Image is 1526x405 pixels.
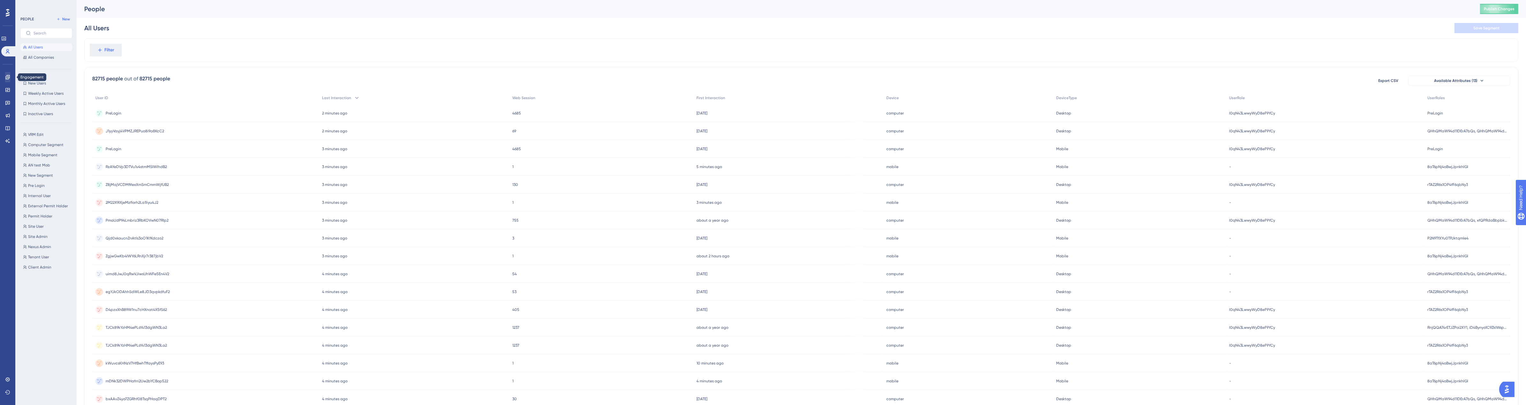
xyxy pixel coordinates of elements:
span: 1 [512,254,514,259]
button: Inactive Users [20,110,72,118]
span: computer [886,218,904,223]
div: out of [124,75,138,83]
time: 2 minutes ago [322,111,347,115]
time: [DATE] [696,272,707,276]
span: Mobile [1056,254,1068,259]
time: about a year ago [696,343,728,348]
span: mobile [886,200,898,205]
span: l0qN43LwwyWyD8eF9YCy [1229,146,1275,151]
span: 1237 [512,325,519,330]
span: Monthly Active Users [28,101,65,106]
span: Mobile [1056,236,1068,241]
time: 5 minutes ago [696,165,722,169]
span: rTAZ2R6s1OP4fF6qbNy3 [1427,343,1468,348]
span: Publish Changes [1484,6,1515,11]
span: mobile [886,254,898,259]
time: 4 minutes ago [322,272,348,276]
button: New Users [20,79,72,87]
span: Desktop [1056,289,1071,294]
span: Nexus Admin [28,244,51,249]
time: 3 minutes ago [322,182,347,187]
time: 4 minutes ago [322,361,348,365]
span: Desktop [1056,325,1071,330]
span: Mobile [1056,164,1068,169]
span: 1237 [512,343,519,348]
time: 10 minutes ago [696,361,724,365]
span: Site User [28,224,44,229]
span: Mobile [1056,200,1068,205]
button: Internal User [20,192,76,200]
span: Permit Holder [28,214,52,219]
span: Desktop [1056,182,1071,187]
span: D4pzxXhB89W1nu7cHXnat4X5fS62 [106,307,167,312]
span: External Permit Holder [28,203,68,209]
span: AN test Mob [28,163,50,168]
span: 4685 [512,146,521,151]
span: l0qN43LwwyWyD8eF9YCy [1229,182,1275,187]
span: Export CSV [1379,78,1399,83]
span: computer [886,325,904,330]
span: - [1229,379,1231,384]
span: computer [886,271,904,276]
button: Nexus Admin [20,243,76,251]
div: People [84,4,1464,13]
span: 53 [512,289,516,294]
span: l0qN43LwwyWyD8eF9YCy [1229,343,1275,348]
div: PEOPLE [20,17,34,22]
span: Mobile [1056,146,1068,151]
span: Qjd0xkaucnZnAtIs3oO1KfKdczo2 [106,236,163,241]
span: l0qN43LwwyWyD8eF9YCy [1229,218,1275,223]
span: QHhQMaW94d11DErA7bQs, QHhQMaW94d11DErA7bQs [1427,129,1507,134]
time: 4 minutes ago [322,397,348,401]
time: 4 minutes ago [322,325,348,330]
button: Mobile Segment [20,151,76,159]
span: Desktop [1056,129,1071,134]
span: Z8jMajVCDMfifexXmSmCmmWjfUB2 [106,182,169,187]
input: Search [34,31,67,35]
span: 8aT6pNj4oBwjJpnkhlGl [1427,200,1468,205]
span: QHhQMaW94d11DErA7bQs, QHhQMaW94d11DErA7bQs [1427,271,1507,276]
time: [DATE] [696,236,707,240]
span: - [1229,361,1231,366]
span: l0qN43LwwyWyD8eF9YCy [1229,129,1275,134]
span: 8aT6pNj4oBwjJpnkhlGl [1427,164,1468,169]
span: - [1229,164,1231,169]
span: All Companies [28,55,54,60]
span: 1 [512,379,514,384]
span: mobile [886,164,898,169]
span: PreLogin [106,146,121,151]
span: UserRoles [1427,95,1445,100]
span: - [1229,236,1231,241]
button: Export CSV [1372,76,1404,86]
span: Save Segment [1473,26,1500,31]
span: mobile [886,361,898,366]
time: 3 minutes ago [322,165,347,169]
span: Desktop [1056,111,1071,116]
span: 405 [512,307,519,312]
span: Desktop [1056,307,1071,312]
time: [DATE] [696,147,707,151]
span: Tenant User [28,254,49,260]
button: Available Attributes (13) [1408,76,1510,86]
button: AN test Mob [20,161,76,169]
button: External Permit Holder [20,202,76,210]
time: [DATE] [696,307,707,312]
span: l0qN43LwwyWyD8eF9YCy [1229,111,1275,116]
span: Need Help? [15,2,40,9]
span: P2N9TfXYu0TPJktqmle4 [1427,236,1469,241]
span: - [1229,289,1231,294]
button: All Users [20,43,72,51]
time: 3 minutes ago [322,236,347,240]
span: QHhQMaW94d11DErA7bQs, xfQPRdaBbpbkiyqW14bj, gHqGQA4TdrNi4QeqnEfO, gHqGQA4TdrNi4QeqnEfO, HFQ9RDVQr... [1427,218,1507,223]
span: Computer Segment [28,142,64,147]
span: - [1229,396,1231,401]
span: 69 [512,129,516,134]
span: Weekly Active Users [28,91,64,96]
span: 8aT6pNj4oBwjJpnkhlGl [1427,254,1468,259]
time: 4 minutes ago [322,343,348,348]
span: 755 [512,218,519,223]
span: TJCk89kYzHM4ePLsY413dgWN3La2 [106,325,167,330]
span: Site Admin [28,234,48,239]
span: All Users [28,45,43,50]
span: computer [886,111,904,116]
